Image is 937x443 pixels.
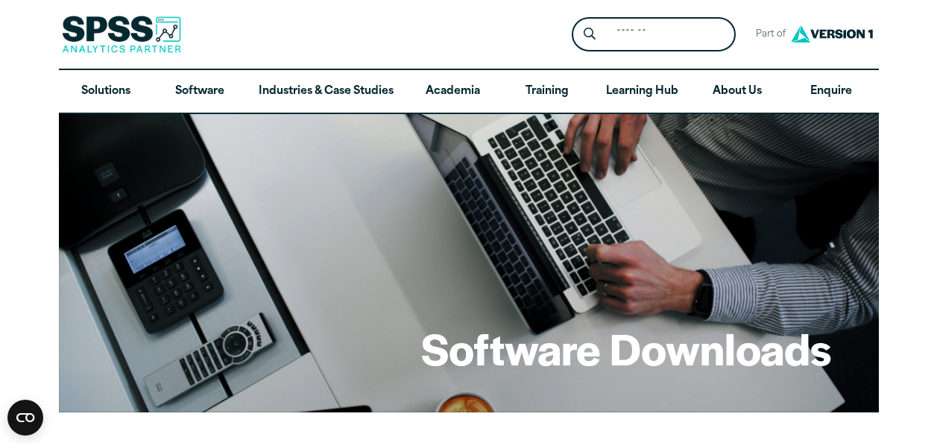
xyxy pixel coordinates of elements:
[59,70,153,113] a: Solutions
[575,21,603,48] button: Search magnifying glass icon
[690,70,784,113] a: About Us
[787,20,877,48] img: Version1 Logo
[572,17,736,52] form: Site Header Search Form
[406,70,499,113] a: Academia
[594,70,690,113] a: Learning Hub
[247,70,406,113] a: Industries & Case Studies
[59,70,879,113] nav: Desktop version of site main menu
[7,400,43,436] button: Open CMP widget
[421,319,831,377] h1: Software Downloads
[748,24,787,45] span: Part of
[784,70,878,113] a: Enquire
[153,70,247,113] a: Software
[584,28,596,40] svg: Search magnifying glass icon
[499,70,593,113] a: Training
[62,16,181,53] img: SPSS Analytics Partner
